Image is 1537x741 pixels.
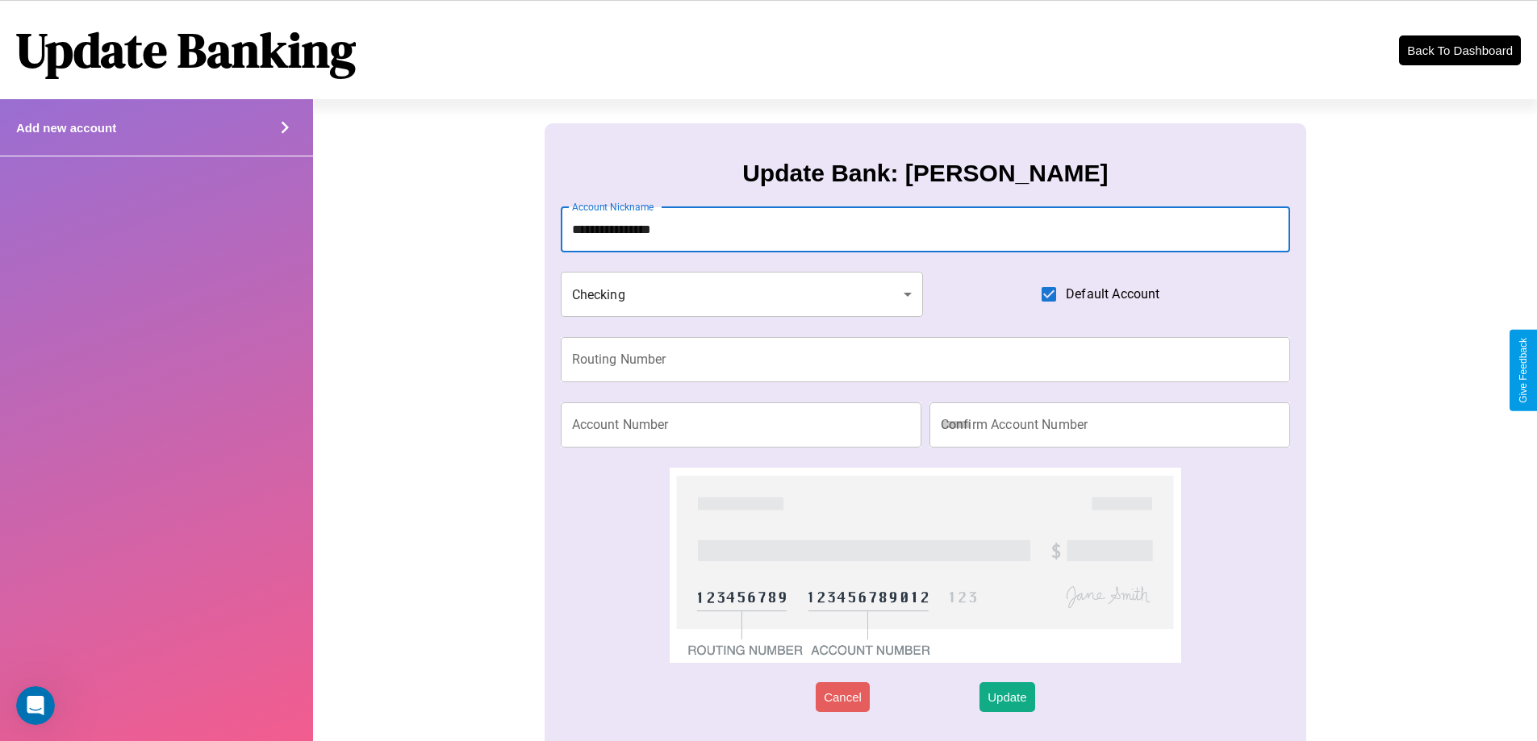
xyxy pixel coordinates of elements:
h3: Update Bank: [PERSON_NAME] [742,160,1108,187]
button: Back To Dashboard [1399,35,1521,65]
div: Give Feedback [1518,338,1529,403]
span: Default Account [1066,285,1159,304]
h1: Update Banking [16,17,356,83]
label: Account Nickname [572,200,654,214]
button: Cancel [816,682,870,712]
div: Checking [561,272,924,317]
iframe: Intercom live chat [16,686,55,725]
button: Update [979,682,1034,712]
img: check [670,468,1180,663]
h4: Add new account [16,121,116,135]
